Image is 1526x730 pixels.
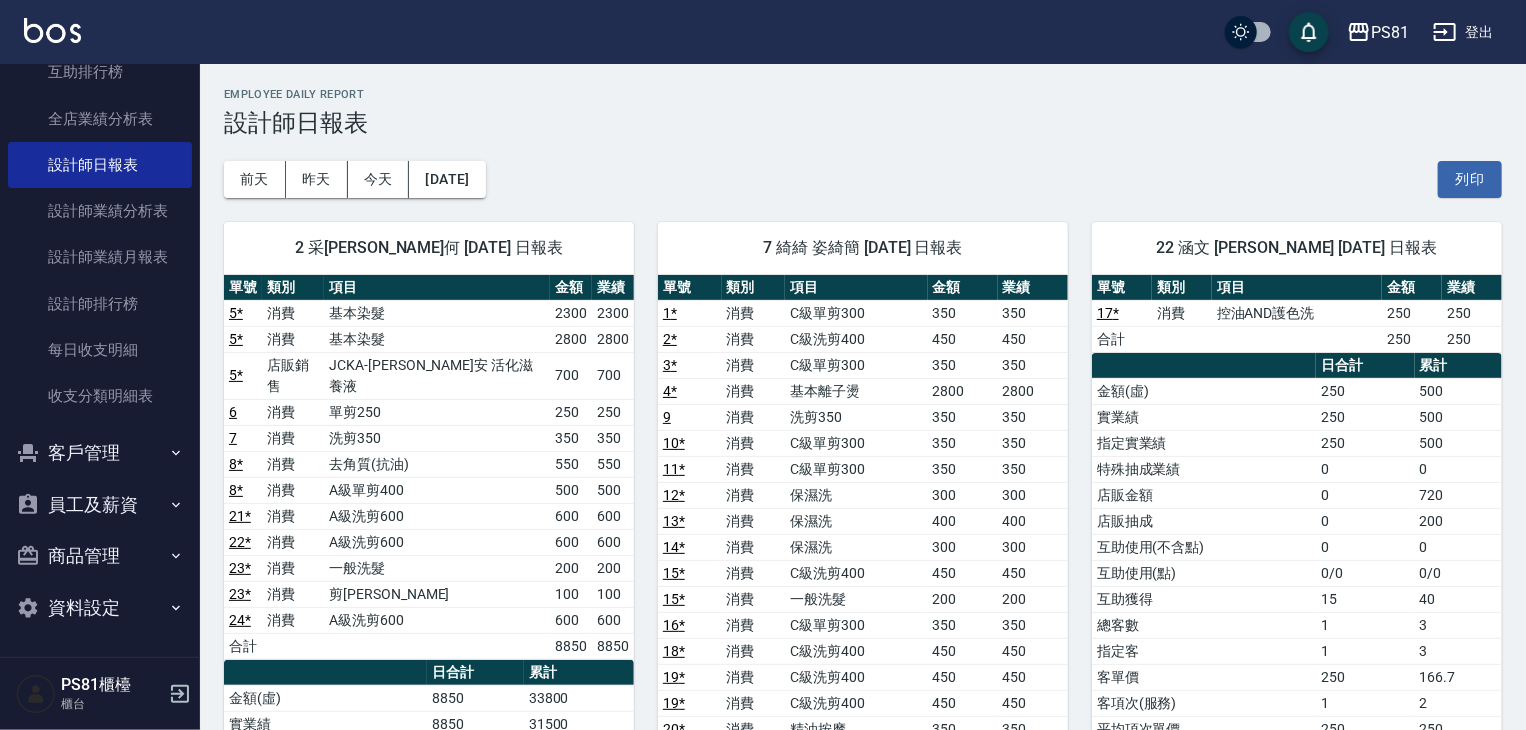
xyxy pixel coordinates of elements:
td: 指定客 [1092,638,1316,664]
th: 單號 [1092,275,1152,301]
td: 消費 [262,503,324,529]
td: 15 [1316,586,1415,612]
td: 600 [592,529,634,555]
td: 剪[PERSON_NAME] [324,581,550,607]
td: 400 [928,508,998,534]
td: 保濕洗 [785,482,927,508]
td: C級洗剪400 [785,560,927,586]
th: 業績 [998,275,1068,301]
td: 去角質(抗油) [324,451,550,477]
button: 登出 [1425,14,1502,51]
td: 250 [1316,430,1415,456]
td: 消費 [722,690,786,716]
td: 互助獲得 [1092,586,1316,612]
td: A級洗剪600 [324,529,550,555]
td: 客單價 [1092,664,1316,690]
h3: 設計師日報表 [224,109,1502,137]
td: 2300 [592,300,634,326]
td: 合計 [1092,326,1152,352]
td: 300 [998,534,1068,560]
td: 一般洗髮 [785,586,927,612]
td: 500 [550,477,592,503]
button: 昨天 [286,161,348,198]
td: 店販銷售 [262,352,324,399]
td: 450 [998,326,1068,352]
td: 2800 [928,378,998,404]
td: 450 [928,326,998,352]
td: 控油AND護色洗 [1212,300,1382,326]
td: 400 [998,508,1068,534]
td: 0 [1316,534,1415,560]
td: 350 [928,300,998,326]
td: 200 [1415,508,1502,534]
table: a dense table [1092,275,1502,353]
td: 250 [1442,300,1502,326]
td: 450 [928,638,998,664]
button: save [1289,12,1329,52]
td: 消費 [722,586,786,612]
th: 累計 [1415,353,1502,379]
td: 8850 [427,685,523,711]
td: 0 [1316,508,1415,534]
td: 消費 [722,482,786,508]
td: 指定實業績 [1092,430,1316,456]
a: 全店業績分析表 [8,96,192,142]
td: 450 [928,664,998,690]
img: Person [16,674,56,714]
th: 類別 [262,275,324,301]
td: 500 [1415,378,1502,404]
button: 前天 [224,161,286,198]
td: 保濕洗 [785,534,927,560]
td: 250 [1382,300,1442,326]
button: 今天 [348,161,410,198]
td: 200 [998,586,1068,612]
td: C級單剪300 [785,300,927,326]
td: 250 [1316,378,1415,404]
td: 金額(虛) [224,685,427,711]
td: 350 [998,456,1068,482]
th: 單號 [224,275,262,301]
td: 0 [1316,482,1415,508]
td: 700 [592,352,634,399]
td: 消費 [262,399,324,425]
td: 總客數 [1092,612,1316,638]
td: 450 [998,560,1068,586]
td: 實業績 [1092,404,1316,430]
td: C級洗剪400 [785,638,927,664]
td: 350 [592,425,634,451]
th: 業績 [592,275,634,301]
td: 消費 [722,404,786,430]
td: 600 [592,607,634,633]
td: 350 [998,352,1068,378]
td: 消費 [262,326,324,352]
button: 資料設定 [8,582,192,634]
td: 消費 [722,560,786,586]
td: 350 [998,404,1068,430]
td: 250 [592,399,634,425]
th: 項目 [785,275,927,301]
td: 250 [550,399,592,425]
th: 日合計 [1316,353,1415,379]
button: 列印 [1438,161,1502,198]
td: 250 [1316,664,1415,690]
td: 450 [998,638,1068,664]
td: 500 [592,477,634,503]
td: 2800 [998,378,1068,404]
td: 600 [550,503,592,529]
td: 消費 [262,300,324,326]
a: 7 [229,430,237,446]
td: 洗剪350 [785,404,927,430]
td: 350 [928,612,998,638]
th: 累計 [524,660,634,686]
a: 每日收支明細 [8,327,192,373]
td: JCKA-[PERSON_NAME]安 活化滋養液 [324,352,550,399]
td: 250 [1382,326,1442,352]
td: 消費 [722,638,786,664]
td: 350 [998,430,1068,456]
td: 3 [1415,612,1502,638]
a: 9 [663,409,671,425]
td: 一般洗髮 [324,555,550,581]
td: 2800 [550,326,592,352]
td: 500 [1415,430,1502,456]
td: 300 [928,534,998,560]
